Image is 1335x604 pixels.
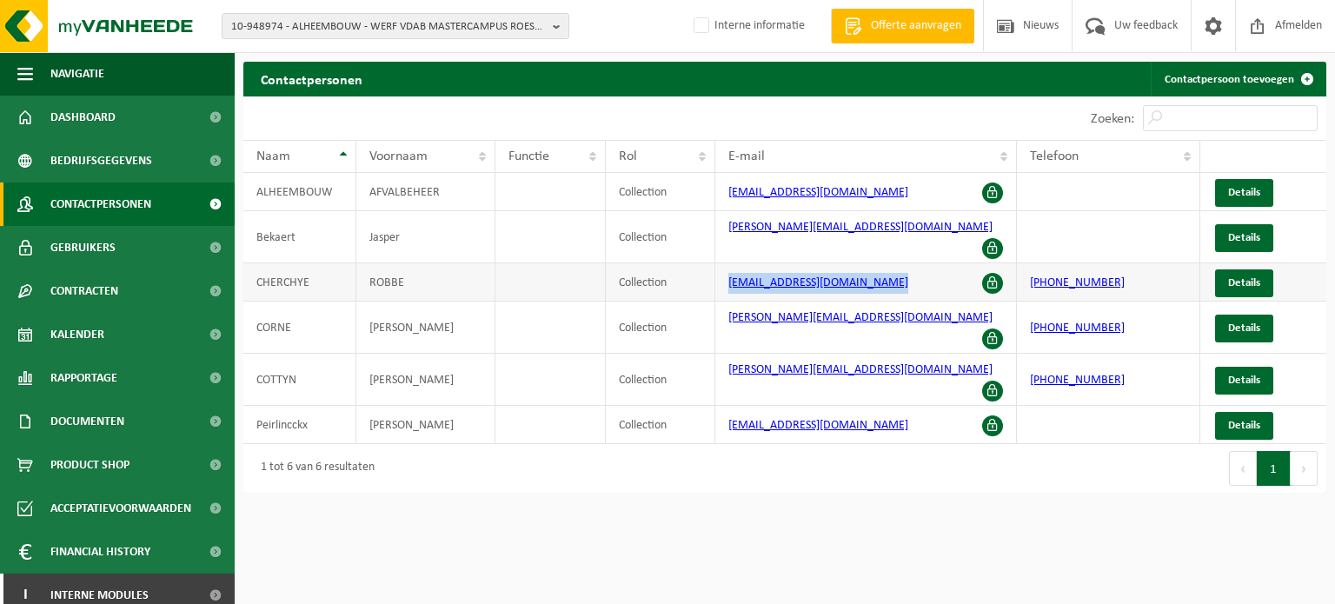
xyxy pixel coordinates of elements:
[1291,451,1318,486] button: Next
[356,354,495,406] td: [PERSON_NAME]
[1228,187,1260,198] span: Details
[1151,62,1325,96] a: Contactpersoon toevoegen
[728,419,908,432] a: [EMAIL_ADDRESS][DOMAIN_NAME]
[243,263,356,302] td: CHERCHYE
[222,13,569,39] button: 10-948974 - ALHEEMBOUW - WERF VDAB MASTERCAMPUS ROESELARE WDB0009 - ROESELARE
[1228,420,1260,431] span: Details
[1229,451,1257,486] button: Previous
[1215,315,1273,342] a: Details
[243,406,356,444] td: Peirlincckx
[50,487,191,530] span: Acceptatievoorwaarden
[867,17,966,35] span: Offerte aanvragen
[356,263,495,302] td: ROBBE
[606,302,715,354] td: Collection
[1030,149,1079,163] span: Telefoon
[50,183,151,226] span: Contactpersonen
[50,52,104,96] span: Navigatie
[606,354,715,406] td: Collection
[1215,412,1273,440] a: Details
[1030,374,1125,387] a: [PHONE_NUMBER]
[50,530,150,574] span: Financial History
[1215,179,1273,207] a: Details
[1215,269,1273,297] a: Details
[619,149,637,163] span: Rol
[50,356,117,400] span: Rapportage
[1228,322,1260,334] span: Details
[1215,367,1273,395] a: Details
[690,13,805,39] label: Interne informatie
[1030,322,1125,335] a: [PHONE_NUMBER]
[50,313,104,356] span: Kalender
[1215,224,1273,252] a: Details
[243,211,356,263] td: Bekaert
[728,221,993,234] a: [PERSON_NAME][EMAIL_ADDRESS][DOMAIN_NAME]
[356,302,495,354] td: [PERSON_NAME]
[50,226,116,269] span: Gebruikers
[1030,276,1125,289] a: [PHONE_NUMBER]
[728,186,908,199] a: [EMAIL_ADDRESS][DOMAIN_NAME]
[728,363,993,376] a: [PERSON_NAME][EMAIL_ADDRESS][DOMAIN_NAME]
[1228,277,1260,289] span: Details
[243,354,356,406] td: COTTYN
[606,211,715,263] td: Collection
[50,269,118,313] span: Contracten
[243,173,356,211] td: ALHEEMBOUW
[243,302,356,354] td: CORNE
[356,173,495,211] td: AFVALBEHEER
[50,96,116,139] span: Dashboard
[1091,112,1134,126] label: Zoeken:
[243,62,380,96] h2: Contactpersonen
[728,276,908,289] a: [EMAIL_ADDRESS][DOMAIN_NAME]
[508,149,549,163] span: Functie
[606,406,715,444] td: Collection
[728,311,993,324] a: [PERSON_NAME][EMAIL_ADDRESS][DOMAIN_NAME]
[1257,451,1291,486] button: 1
[356,211,495,263] td: Jasper
[356,406,495,444] td: [PERSON_NAME]
[50,443,130,487] span: Product Shop
[256,149,290,163] span: Naam
[728,149,765,163] span: E-mail
[369,149,428,163] span: Voornaam
[831,9,974,43] a: Offerte aanvragen
[1228,232,1260,243] span: Details
[606,173,715,211] td: Collection
[606,263,715,302] td: Collection
[50,139,152,183] span: Bedrijfsgegevens
[252,453,375,484] div: 1 tot 6 van 6 resultaten
[1228,375,1260,386] span: Details
[231,14,546,40] span: 10-948974 - ALHEEMBOUW - WERF VDAB MASTERCAMPUS ROESELARE WDB0009 - ROESELARE
[50,400,124,443] span: Documenten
